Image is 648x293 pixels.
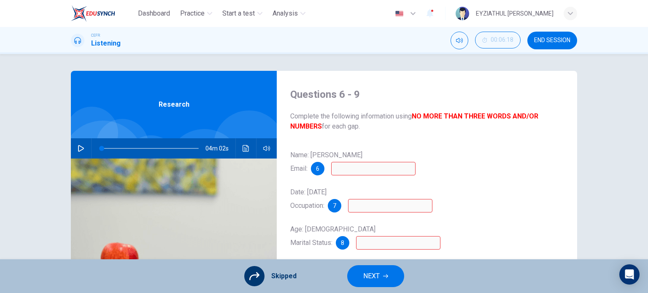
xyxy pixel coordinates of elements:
[290,112,538,130] b: NO MORE THAN THREE WORDS AND/OR NUMBERS
[91,38,121,48] h1: Listening
[534,37,570,44] span: END SESSION
[290,225,375,247] span: Age: [DEMOGRAPHIC_DATA] Marital Status:
[476,8,553,19] div: EYZIATHUL [PERSON_NAME]
[177,6,216,21] button: Practice
[341,240,344,246] span: 8
[290,188,327,210] span: Date: [DATE] Occupation:
[91,32,100,38] span: CEFR
[451,32,468,49] div: Mute
[135,6,173,21] button: Dashboard
[71,5,115,22] img: EduSynch logo
[394,11,405,17] img: en
[619,264,640,285] div: Open Intercom Messenger
[71,5,135,22] a: EduSynch logo
[456,7,469,20] img: Profile picture
[475,32,521,48] button: 00:06:18
[159,99,189,110] span: Research
[491,37,513,43] span: 00:06:18
[527,32,577,49] button: END SESSION
[138,8,170,19] span: Dashboard
[363,270,380,282] span: NEXT
[222,8,255,19] span: Start a test
[290,151,362,172] span: Name: [PERSON_NAME] Email:
[475,32,521,49] div: Hide
[273,8,298,19] span: Analysis
[269,6,309,21] button: Analysis
[347,265,404,287] button: NEXT
[239,138,253,159] button: Click to see the audio transcription
[219,6,266,21] button: Start a test
[290,111,564,132] span: Complete the following information using for each gap.
[316,166,319,172] span: 6
[205,138,235,159] span: 04m 02s
[271,271,297,281] span: Skipped
[180,8,205,19] span: Practice
[290,88,564,101] h4: Questions 6 - 9
[333,203,336,209] span: 7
